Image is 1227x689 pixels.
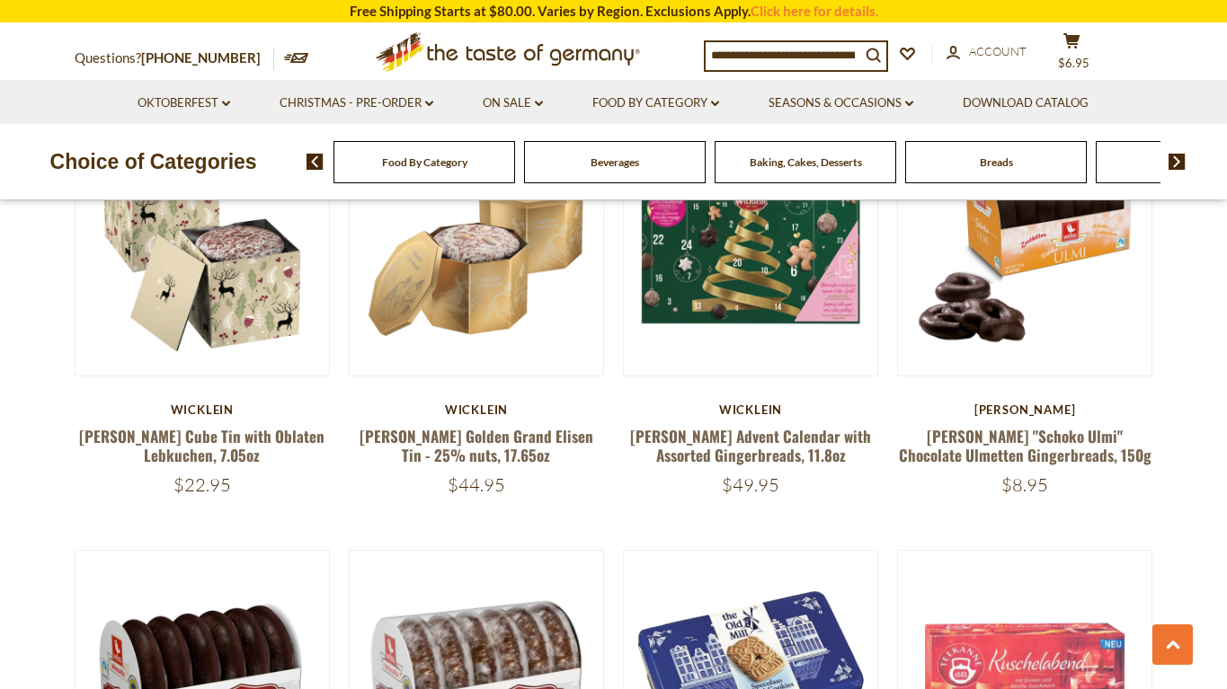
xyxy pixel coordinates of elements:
[138,93,230,113] a: Oktoberfest
[75,402,331,417] div: Wicklein
[969,44,1027,58] span: Account
[448,473,505,496] span: $44.95
[280,93,433,113] a: Christmas - PRE-ORDER
[899,425,1151,466] a: [PERSON_NAME] "Schoko Ulmi" Chocolate Ulmetten Gingerbreads, 150g
[630,425,871,466] a: [PERSON_NAME] Advent Calendar with Assorted Gingerbreads, 11.8oz
[769,93,913,113] a: Seasons & Occasions
[307,154,324,170] img: previous arrow
[76,122,330,376] img: Wicklein Cube Tin with Oblaten Lebkuchen, 7.05oz
[349,402,605,417] div: Wicklein
[947,42,1027,62] a: Account
[483,93,543,113] a: On Sale
[79,425,325,466] a: [PERSON_NAME] Cube Tin with Oblaten Lebkuchen, 7.05oz
[1001,473,1048,496] span: $8.95
[75,47,274,70] p: Questions?
[141,49,261,66] a: [PHONE_NUMBER]
[350,122,604,376] img: Wicklein Golden Grand Elisen Tin - 25% nuts, 17.65oz
[1169,154,1186,170] img: next arrow
[591,155,639,169] a: Beverages
[897,402,1153,417] div: [PERSON_NAME]
[624,122,878,376] img: Wicklein Advent Calendar with Assorted Gingerbreads, 11.8oz
[751,3,878,19] a: Click here for details.
[360,425,593,466] a: [PERSON_NAME] Golden Grand Elisen Tin - 25% nuts, 17.65oz
[980,155,1013,169] a: Breads
[750,155,862,169] a: Baking, Cakes, Desserts
[1058,56,1089,70] span: $6.95
[722,473,779,496] span: $49.95
[592,93,719,113] a: Food By Category
[1045,32,1099,77] button: $6.95
[382,155,467,169] a: Food By Category
[623,402,879,417] div: Wicklein
[898,122,1152,376] img: Weiss "Schoko Ulmi" Chocolate Ulmetten Gingerbreads, 150g
[963,93,1089,113] a: Download Catalog
[173,473,231,496] span: $22.95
